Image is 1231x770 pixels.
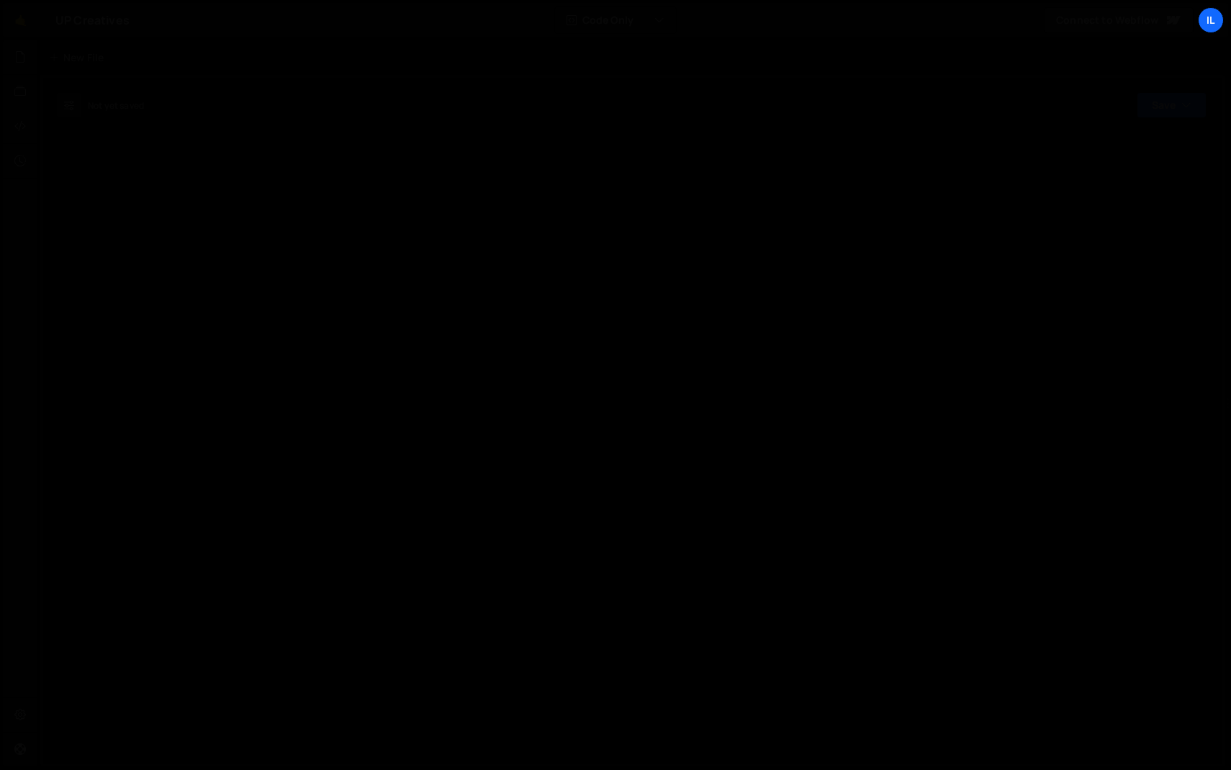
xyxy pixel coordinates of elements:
[1137,92,1207,118] button: Save
[88,99,144,112] div: Not yet saved
[3,3,38,37] a: 🤙
[1198,7,1224,33] a: Il
[55,12,130,29] div: UP Creatives
[555,7,676,33] button: Code Only
[1044,7,1194,33] a: Connect to Webflow
[49,50,109,65] div: New File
